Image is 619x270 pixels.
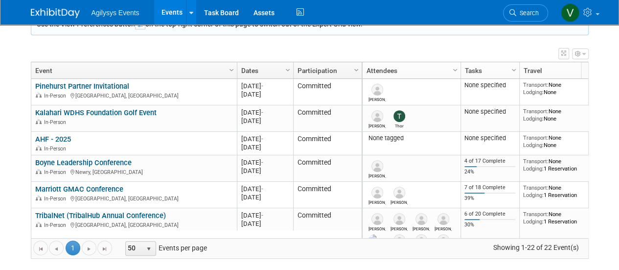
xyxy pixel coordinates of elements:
[37,245,45,253] span: Go to the first page
[450,62,460,77] a: Column Settings
[464,158,515,165] div: 4 of 17 Complete
[351,62,362,77] a: Column Settings
[293,182,362,208] td: Committed
[293,132,362,155] td: Committed
[561,3,579,22] img: Vaitiare Munoz
[35,185,123,194] a: Marriott GMAC Conference
[516,9,539,17] span: Search
[393,234,405,246] img: Robert Egan
[371,187,383,198] img: Russell Carlson
[36,196,42,200] img: In-Person Event
[282,62,293,77] a: Column Settings
[261,185,263,193] span: -
[366,134,457,142] div: None tagged
[36,93,42,98] img: In-Person Event
[523,158,594,172] div: None 1 Reservation
[464,195,515,202] div: 39%
[35,62,230,79] a: Event
[82,241,96,255] a: Go to the next page
[523,142,544,148] span: Lodging:
[293,105,362,132] td: Committed
[437,234,449,246] img: Jason Strunka
[241,167,289,175] div: [DATE]
[226,62,237,77] a: Column Settings
[113,241,217,255] span: Events per page
[367,62,454,79] a: Attendees
[49,241,64,255] a: Go to the previous page
[464,81,515,89] div: None specified
[66,241,80,255] span: 1
[293,155,362,182] td: Committed
[241,211,289,220] div: [DATE]
[371,110,383,122] img: Ryan Litsey
[35,168,232,176] div: Newry, [GEOGRAPHIC_DATA]
[368,172,386,178] div: Pamela McConnell
[464,169,515,175] div: 24%
[35,135,71,144] a: AHF - 2025
[523,81,549,88] span: Transport:
[523,134,549,141] span: Transport:
[523,218,544,225] span: Lodging:
[126,242,142,255] span: 50
[368,96,386,102] div: Tim Hansen
[503,4,548,22] a: Search
[241,62,287,79] a: Dates
[36,222,42,227] img: In-Person Event
[36,169,42,174] img: In-Person Event
[451,66,459,74] span: Column Settings
[241,185,289,193] div: [DATE]
[101,245,109,253] span: Go to the last page
[368,198,386,205] div: Russell Carlson
[524,62,591,79] a: Travel
[44,222,69,228] span: In-Person
[368,122,386,128] div: Ryan Litsey
[371,213,383,225] img: Kevin Hibbs
[464,184,515,191] div: 7 of 18 Complete
[523,184,594,198] div: None 1 Reservation
[413,225,430,231] div: Jay Baluyot
[293,79,362,105] td: Committed
[523,115,544,122] span: Lodging:
[241,117,289,125] div: [DATE]
[510,66,518,74] span: Column Settings
[35,82,129,91] a: Pinehurst Partner Invitational
[241,135,289,143] div: [DATE]
[484,241,588,254] span: Showing 1-22 of 22 Event(s)
[465,62,513,79] a: Tasks
[415,234,427,246] img: Marty Halaburda
[368,225,386,231] div: Kevin Hibbs
[261,212,263,219] span: -
[241,143,289,151] div: [DATE]
[390,225,408,231] div: Paul Amodio
[145,245,153,253] span: select
[523,165,544,172] span: Lodging:
[464,134,515,142] div: None specified
[241,193,289,201] div: [DATE]
[371,160,383,172] img: Pamela McConnell
[44,169,69,175] span: In-Person
[523,134,594,148] div: None None
[523,89,544,96] span: Lodging:
[508,62,519,77] a: Column Settings
[464,211,515,218] div: 6 of 20 Complete
[352,66,360,74] span: Column Settings
[523,108,594,122] div: None None
[35,91,232,99] div: [GEOGRAPHIC_DATA], [GEOGRAPHIC_DATA]
[523,192,544,198] span: Lodging:
[35,194,232,202] div: [GEOGRAPHIC_DATA], [GEOGRAPHIC_DATA]
[241,90,289,98] div: [DATE]
[393,213,405,225] img: Paul Amodio
[390,122,408,128] div: Thor Hansen
[261,135,263,143] span: -
[241,158,289,167] div: [DATE]
[393,187,405,198] img: Dan Bell
[523,158,549,165] span: Transport:
[368,234,387,258] img: Ryan Carrier
[523,211,549,218] span: Transport:
[261,82,263,90] span: -
[523,108,549,115] span: Transport:
[261,109,263,116] span: -
[31,8,80,18] img: ExhibitDay
[92,9,139,17] span: Agilysys Events
[44,93,69,99] span: In-Person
